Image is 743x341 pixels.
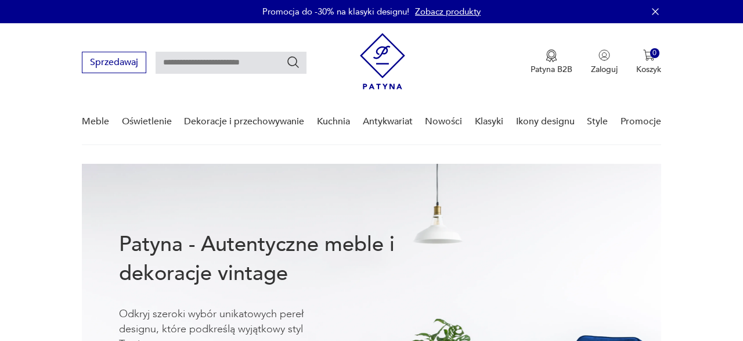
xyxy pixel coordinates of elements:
button: 0Koszyk [636,49,661,75]
img: Patyna - sklep z meblami i dekoracjami vintage [360,33,405,89]
a: Oświetlenie [122,99,172,144]
p: Promocja do -30% na klasyki designu! [262,6,409,17]
a: Style [587,99,608,144]
button: Patyna B2B [531,49,572,75]
a: Dekoracje i przechowywanie [184,99,304,144]
img: Ikona medalu [546,49,557,62]
p: Zaloguj [591,64,618,75]
p: Koszyk [636,64,661,75]
div: 0 [650,48,660,58]
button: Zaloguj [591,49,618,75]
a: Nowości [425,99,462,144]
a: Ikona medaluPatyna B2B [531,49,572,75]
img: Ikonka użytkownika [598,49,610,61]
img: Ikona koszyka [643,49,655,61]
button: Sprzedawaj [82,52,146,73]
button: Szukaj [286,55,300,69]
a: Zobacz produkty [415,6,481,17]
a: Ikony designu [516,99,575,144]
a: Promocje [621,99,661,144]
a: Klasyki [475,99,503,144]
h1: Patyna - Autentyczne meble i dekoracje vintage [119,230,432,288]
a: Antykwariat [363,99,413,144]
p: Patyna B2B [531,64,572,75]
a: Kuchnia [317,99,350,144]
a: Meble [82,99,109,144]
a: Sprzedawaj [82,59,146,67]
